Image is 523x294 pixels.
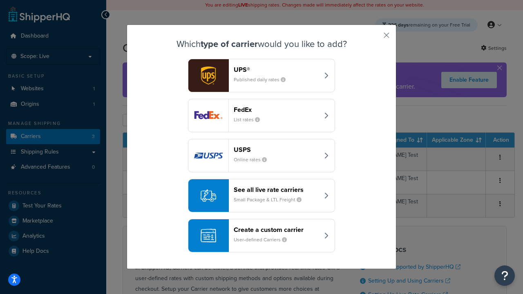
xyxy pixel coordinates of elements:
header: FedEx [234,106,319,114]
small: Online rates [234,156,273,163]
img: ups logo [188,59,228,92]
small: Small Package & LTL Freight [234,196,308,203]
img: icon-carrier-custom-c93b8a24.svg [201,228,216,243]
h3: Which would you like to add? [148,39,375,49]
button: fedEx logoFedExList rates [188,99,335,132]
button: Open Resource Center [494,265,515,286]
header: USPS [234,146,319,154]
button: See all live rate carriersSmall Package & LTL Freight [188,179,335,212]
button: ups logoUPS®Published daily rates [188,59,335,92]
small: User-defined Carriers [234,236,293,243]
img: fedEx logo [188,99,228,132]
header: UPS® [234,66,319,73]
small: List rates [234,116,266,123]
button: usps logoUSPSOnline rates [188,139,335,172]
strong: type of carrier [201,37,258,51]
button: Create a custom carrierUser-defined Carriers [188,219,335,252]
header: See all live rate carriers [234,186,319,194]
small: Published daily rates [234,76,292,83]
img: icon-carrier-liverate-becf4550.svg [201,188,216,203]
header: Create a custom carrier [234,226,319,234]
img: usps logo [188,139,228,172]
